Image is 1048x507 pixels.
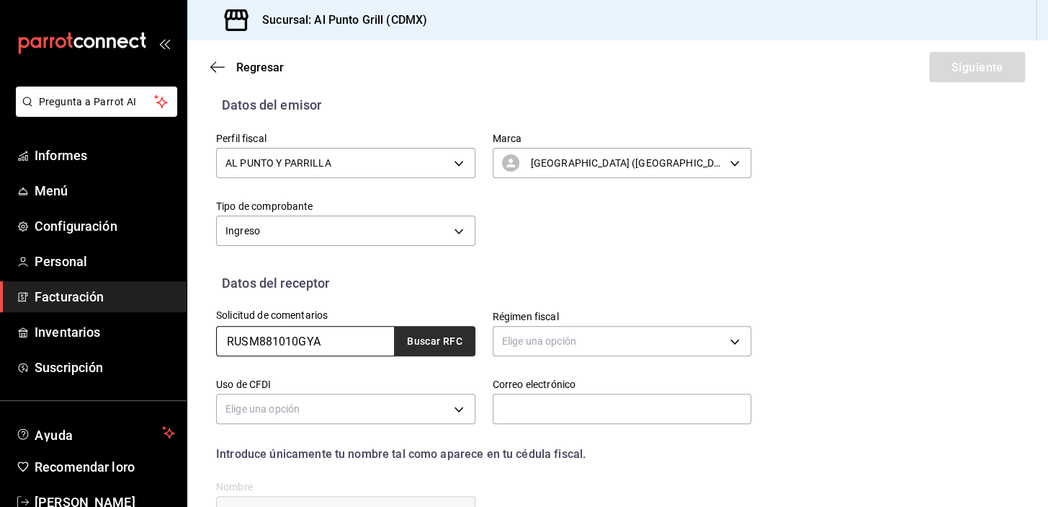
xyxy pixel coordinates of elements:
font: Introduce únicamente tu nombre tal como aparece en tu cédula fiscal. [216,447,586,461]
font: Solicitud de comentarios [216,309,328,321]
font: Perfil fiscal [216,133,267,144]
font: Régimen fiscal [493,311,559,322]
button: Regresar [210,61,284,74]
button: Pregunta a Parrot AI [16,87,177,117]
font: Datos del receptor [222,275,329,291]
font: Tipo de comprobante [216,200,313,212]
font: [GEOGRAPHIC_DATA] ([GEOGRAPHIC_DATA]me) [531,157,752,169]
font: Correo electrónico [493,379,575,390]
font: Configuración [35,219,117,234]
a: Pregunta a Parrot AI [10,105,177,120]
font: Regresar [236,61,284,74]
font: Datos del emisor [222,97,321,113]
button: Buscar RFC [395,326,475,356]
button: abrir_cajón_menú [158,38,170,49]
font: Sucursal: Al Punto Grill (CDMX) [262,13,427,27]
font: Pregunta a Parrot AI [39,96,137,107]
font: Recomendar loro [35,459,135,475]
font: Suscripción [35,360,103,375]
font: Inventarios [35,325,100,340]
font: Uso de CFDI [216,379,271,390]
font: Menú [35,183,68,198]
font: Ayuda [35,428,73,443]
font: Nombre [216,481,253,493]
font: Informes [35,148,87,163]
font: Marca [493,133,522,144]
font: Personal [35,254,87,269]
font: Ingreso [225,225,260,237]
font: Facturación [35,289,104,304]
font: Buscar RFC [407,336,462,348]
font: Elige una opción [225,403,300,415]
font: Elige una opción [502,335,576,347]
font: AL PUNTO Y PARRILLA [225,157,331,169]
